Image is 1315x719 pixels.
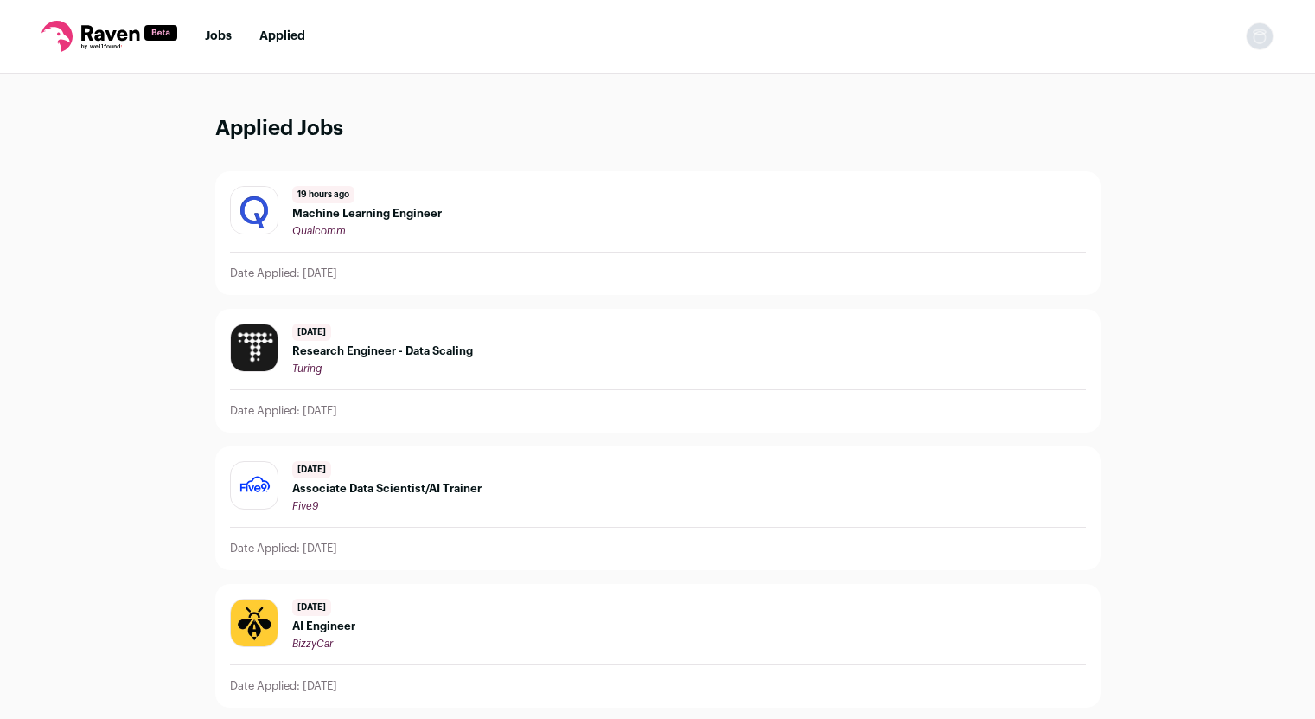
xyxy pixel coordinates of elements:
[292,186,354,203] span: 19 hours ago
[292,226,346,236] span: Qualcomm
[205,30,232,42] a: Jobs
[292,501,318,511] span: Five9
[292,482,482,496] span: Associate Data Scientist/AI Trainer
[292,344,473,358] span: Research Engineer - Data Scaling
[230,542,337,555] p: Date Applied: [DATE]
[292,461,331,478] span: [DATE]
[1246,22,1274,50] button: Open dropdown
[231,324,278,371] img: 5abee25378f18e64ad375c83f008ed20cab9e4bd14157136dffbf766e3991112.jpg
[215,115,1101,144] h1: Applied Jobs
[292,207,442,221] span: Machine Learning Engineer
[292,363,322,374] span: Turing
[216,447,1100,569] a: [DATE] Associate Data Scientist/AI Trainer Five9 Date Applied: [DATE]
[231,467,278,504] img: 34bc6530f1fa8ec4b706cf0d238e1a878ffc41edc24410325eaebfbd31457ce1.png
[230,679,337,693] p: Date Applied: [DATE]
[231,187,278,234] img: 61919b41d858f92cbc6f287c87d86bfe2f0c5aa13b5c456c94de63e038d789bf.jpg
[292,619,355,633] span: AI Engineer
[292,324,331,341] span: [DATE]
[231,600,278,646] img: 94ec350874701f31d3612146702eed830a14662fd6504959bf45c8df558ef92b.jpg
[259,30,305,42] a: Applied
[292,639,333,649] span: BizzyCar
[292,599,331,616] span: [DATE]
[216,585,1100,707] a: [DATE] AI Engineer BizzyCar Date Applied: [DATE]
[230,266,337,280] p: Date Applied: [DATE]
[216,310,1100,432] a: [DATE] Research Engineer - Data Scaling Turing Date Applied: [DATE]
[216,172,1100,294] a: 19 hours ago Machine Learning Engineer Qualcomm Date Applied: [DATE]
[1246,22,1274,50] img: nopic.png
[230,404,337,418] p: Date Applied: [DATE]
